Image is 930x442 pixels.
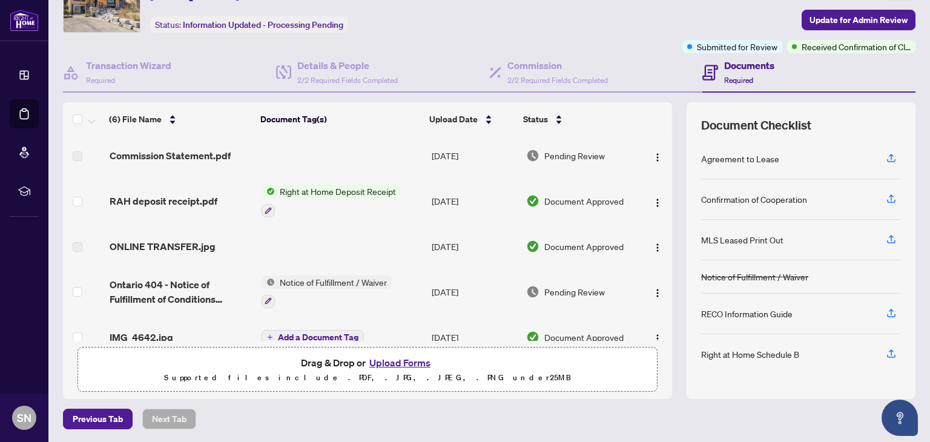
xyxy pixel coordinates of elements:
div: Agreement to Lease [701,152,779,165]
td: [DATE] [427,136,521,175]
img: logo [10,9,39,31]
span: Document Approved [544,194,624,208]
img: Document Status [526,240,539,253]
span: Document Approved [544,331,624,344]
td: [DATE] [427,318,521,357]
td: [DATE] [427,175,521,227]
img: Logo [653,198,662,208]
span: Required [86,76,115,85]
button: Add a Document Tag [262,330,364,345]
h4: Documents [724,58,774,73]
span: Information Updated - Processing Pending [183,19,343,30]
img: Document Status [526,149,539,162]
span: SN [17,409,31,426]
img: Status Icon [262,185,275,198]
span: Ontario 404 - Notice of Fulfillment of Conditions Agreement to Lease Residential_Acknowledge.pdf [110,277,252,306]
th: Document Tag(s) [256,102,424,136]
span: Document Checklist [701,117,811,134]
button: Add a Document Tag [262,329,364,345]
span: Status [523,113,548,126]
button: Logo [648,328,667,347]
img: Document Status [526,331,539,344]
td: [DATE] [427,266,521,318]
h4: Transaction Wizard [86,58,171,73]
th: Status [518,102,635,136]
button: Status IconNotice of Fulfillment / Waiver [262,275,392,308]
div: Confirmation of Cooperation [701,193,807,206]
div: Status: [150,16,348,33]
span: Drag & Drop orUpload FormsSupported files include .PDF, .JPG, .JPEG, .PNG under25MB [78,348,657,392]
div: Right at Home Schedule B [701,348,799,361]
img: Logo [653,153,662,162]
span: ONLINE TRANSFER.jpg [110,239,216,254]
span: Add a Document Tag [278,333,358,341]
button: Open asap [882,400,918,436]
div: MLS Leased Print Out [701,233,783,246]
div: Notice of Fulfillment / Waiver [701,270,808,283]
span: Submitted for Review [697,40,777,53]
span: RAH deposit receipt.pdf [110,194,217,208]
button: Next Tab [142,409,196,429]
div: RECO Information Guide [701,307,793,320]
button: Logo [648,282,667,302]
button: Previous Tab [63,409,133,429]
img: Document Status [526,194,539,208]
button: Upload Forms [366,355,434,371]
span: Upload Date [429,113,478,126]
span: Drag & Drop or [301,355,434,371]
span: Previous Tab [73,409,123,429]
button: Logo [648,237,667,256]
img: Document Status [526,285,539,299]
img: Logo [653,243,662,252]
td: [DATE] [427,227,521,266]
span: 2/2 Required Fields Completed [297,76,398,85]
th: (6) File Name [104,102,256,136]
span: Pending Review [544,285,605,299]
span: (6) File Name [109,113,162,126]
h4: Commission [507,58,608,73]
span: Update for Admin Review [810,10,908,30]
span: Right at Home Deposit Receipt [275,185,401,198]
button: Logo [648,191,667,211]
span: Document Approved [544,240,624,253]
span: IMG_4642.jpg [110,330,173,345]
span: 2/2 Required Fields Completed [507,76,608,85]
span: plus [267,334,273,340]
span: Required [724,76,753,85]
span: Received Confirmation of Closing [802,40,911,53]
button: Logo [648,146,667,165]
span: Notice of Fulfillment / Waiver [275,275,392,289]
img: Logo [653,288,662,298]
button: Update for Admin Review [802,10,915,30]
button: Status IconRight at Home Deposit Receipt [262,185,401,217]
img: Logo [653,334,662,343]
img: Status Icon [262,275,275,289]
h4: Details & People [297,58,398,73]
th: Upload Date [424,102,518,136]
span: Pending Review [544,149,605,162]
span: Commission Statement.pdf [110,148,231,163]
p: Supported files include .PDF, .JPG, .JPEG, .PNG under 25 MB [85,371,650,385]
